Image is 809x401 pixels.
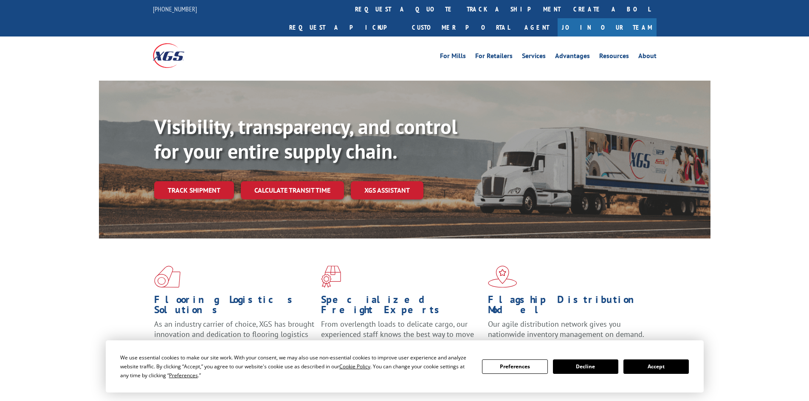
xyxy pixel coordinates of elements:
span: Our agile distribution network gives you nationwide inventory management on demand. [488,319,644,339]
button: Preferences [482,359,547,374]
h1: Flagship Distribution Model [488,294,648,319]
h1: Specialized Freight Experts [321,294,482,319]
a: Agent [516,18,558,36]
span: Preferences [169,372,198,379]
a: Join Our Team [558,18,657,36]
a: For Retailers [475,53,513,62]
h1: Flooring Logistics Solutions [154,294,315,319]
a: Calculate transit time [241,181,344,199]
a: For Mills [440,53,466,62]
span: As an industry carrier of choice, XGS has brought innovation and dedication to flooring logistics... [154,319,314,349]
a: [PHONE_NUMBER] [153,5,197,13]
a: Request a pickup [283,18,406,36]
a: Services [522,53,546,62]
img: xgs-icon-flagship-distribution-model-red [488,266,517,288]
span: Cookie Policy [339,363,370,370]
a: Track shipment [154,181,234,199]
img: xgs-icon-focused-on-flooring-red [321,266,341,288]
div: We use essential cookies to make our site work. With your consent, we may also use non-essential ... [120,353,472,380]
p: From overlength loads to delicate cargo, our experienced staff knows the best way to move your fr... [321,319,482,357]
a: About [638,53,657,62]
button: Accept [623,359,689,374]
div: Cookie Consent Prompt [106,340,704,393]
img: xgs-icon-total-supply-chain-intelligence-red [154,266,180,288]
a: Customer Portal [406,18,516,36]
a: Advantages [555,53,590,62]
b: Visibility, transparency, and control for your entire supply chain. [154,113,457,164]
a: Resources [599,53,629,62]
a: XGS ASSISTANT [351,181,423,199]
button: Decline [553,359,618,374]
